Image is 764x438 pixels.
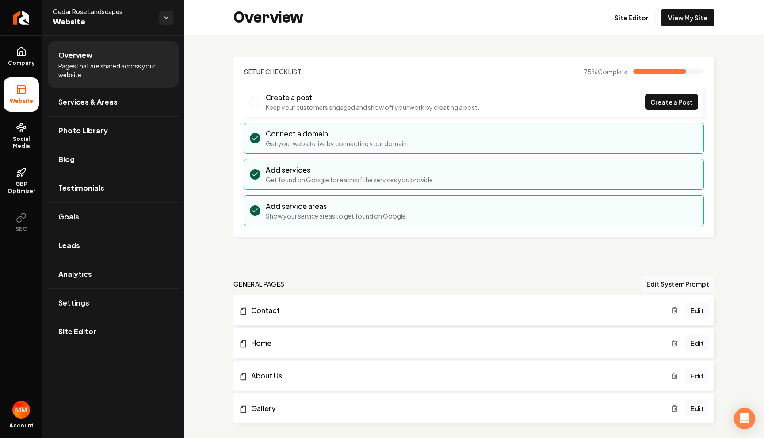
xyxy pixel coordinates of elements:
img: Rebolt Logo [13,11,30,25]
h3: Create a post [266,92,479,103]
a: Company [4,39,39,74]
h2: general pages [233,279,285,288]
span: Pages that are shared across your website. [58,61,168,79]
a: Edit [685,400,709,416]
a: Site Editor [48,317,179,346]
a: View My Site [661,9,714,26]
a: Edit [685,368,709,384]
span: Testimonials [58,183,104,193]
span: Create a Post [650,98,693,107]
p: Show your service areas to get found on Google. [266,211,408,220]
span: Blog [58,154,75,165]
span: Setup [244,68,265,76]
span: Settings [58,298,89,308]
a: GBP Optimizer [4,160,39,202]
button: Edit System Prompt [641,276,714,292]
h2: Checklist [244,67,302,76]
span: Website [53,16,152,28]
span: Analytics [58,269,92,279]
button: Open user button [12,401,30,419]
a: Site Editor [607,9,656,26]
span: Company [4,60,38,67]
span: Overview [58,50,92,60]
a: Analytics [48,260,179,288]
a: Blog [48,145,179,174]
h3: Add service areas [266,201,408,211]
div: Open Intercom Messenger [734,408,755,429]
span: Website [6,98,37,105]
button: SEO [4,205,39,240]
span: Goals [58,211,79,222]
span: Site Editor [58,326,96,337]
h3: Add services [266,165,435,175]
span: Services & Areas [58,97,118,107]
a: About Us [239,370,671,381]
a: Settings [48,289,179,317]
img: Mohamed Mohamed [12,401,30,419]
p: Get found on Google for each of the services you provide. [266,175,435,184]
span: GBP Optimizer [4,181,39,195]
a: Home [239,338,671,348]
a: Testimonials [48,174,179,202]
a: Create a Post [645,94,698,110]
span: Complete [598,68,628,76]
a: Photo Library [48,117,179,145]
p: Keep your customers engaged and show off your work by creating a post. [266,103,479,112]
a: Services & Areas [48,88,179,116]
h3: Connect a domain [266,128,409,139]
a: Goals [48,203,179,231]
span: 75 % [584,67,628,76]
a: Contact [239,305,671,316]
a: Edit [685,335,709,351]
p: Get your website live by connecting your domain. [266,139,409,148]
a: Social Media [4,115,39,157]
span: Cedar Rose Landscapes [53,7,152,16]
span: Photo Library [58,125,108,136]
span: Social Media [4,136,39,150]
a: Leads [48,231,179,260]
a: Gallery [239,403,671,414]
span: SEO [12,226,31,233]
span: Leads [58,240,80,251]
a: Edit [685,302,709,318]
span: Account [9,422,34,429]
h2: Overview [233,9,303,26]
